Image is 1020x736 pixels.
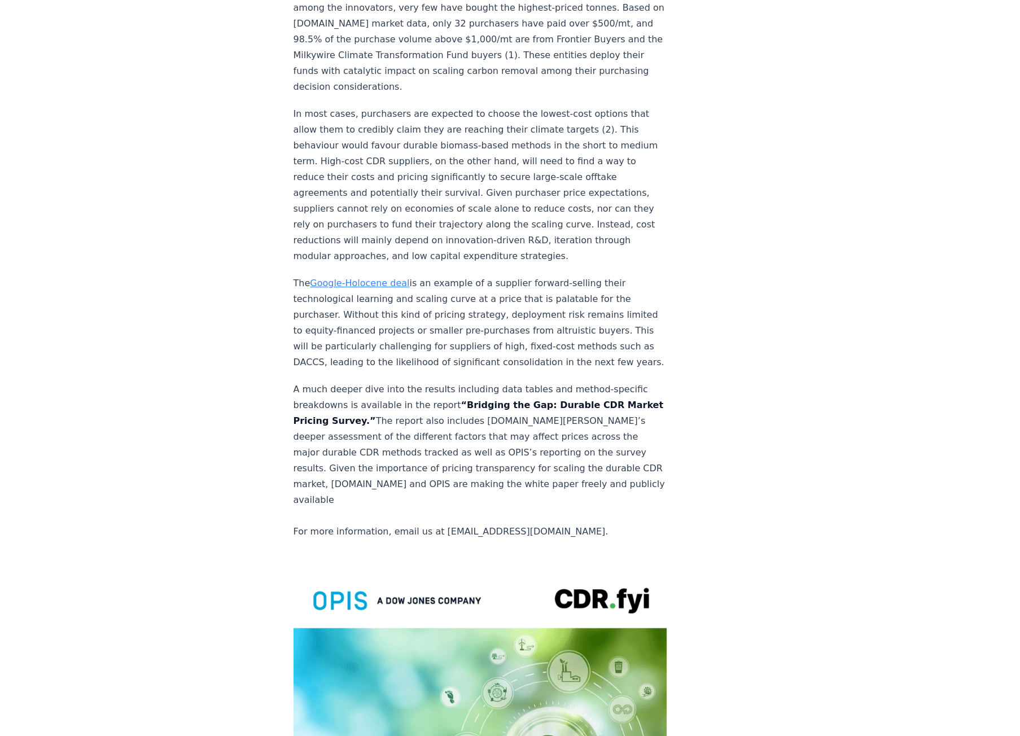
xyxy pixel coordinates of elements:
strong: “Bridging the Gap: Durable CDR Market Pricing Survey.” [294,400,664,426]
p: A much deeper dive into the results including data tables and method-specific breakdowns is avail... [294,382,667,540]
p: In most cases, purchasers are expected to choose the lowest-cost options that allow them to credi... [294,106,667,264]
p: The is an example of a supplier forward-selling their technological learning and scaling curve at... [294,275,667,370]
a: Google-Holocene deal [310,278,409,288]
